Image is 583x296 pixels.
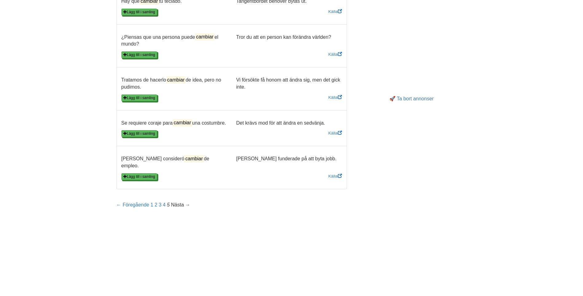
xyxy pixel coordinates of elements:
[184,155,204,162] mark: cambiar
[328,95,337,100] font: Källa
[166,76,186,83] mark: cambiar
[159,202,161,207] a: Sidan 3
[232,120,347,127] p: Det krävs mod för att ändra en sedvänja.
[117,120,232,127] p: Se requiere coraje para una costumbre.
[127,10,155,14] font: Lägg till i samling
[117,77,232,91] p: Tratamos de hacerlo de idea, pero no pudimos.
[116,202,190,209] div: Paginering
[121,173,157,180] button: Lägg till i samling
[232,34,347,41] p: Tror du att en person kan förändra världen?
[195,33,215,40] mark: cambiar
[167,202,170,207] em: Sidan 5
[328,52,337,57] font: Källa
[117,34,232,48] p: ¿Piensas que una persona puede el mundo?
[328,9,337,14] font: Källa
[173,119,192,126] mark: cambiar
[151,202,153,207] a: Sidan 1
[389,96,434,101] a: 🚀 Ta bort annonser
[232,155,347,162] p: [PERSON_NAME] funderade på att byta jobb.
[127,131,155,136] font: Lägg till i samling
[328,174,342,178] a: Källa
[328,174,337,178] font: Källa
[163,202,166,207] a: Sidan 4
[121,130,157,137] button: Lägg till i samling
[155,202,157,207] a: Sidan 2
[328,131,342,135] a: Källa
[121,9,157,15] button: Lägg till i samling
[127,174,155,179] font: Lägg till i samling
[328,95,342,100] a: Källa
[232,77,347,91] p: Vi försökte få honom att ändra sig, men det gick inte.
[171,202,190,207] span: Nästa →
[116,202,149,207] a: ← Föregående
[121,94,157,101] button: Lägg till i samling
[328,52,342,57] a: Källa
[127,53,155,57] font: Lägg till i samling
[117,155,232,170] p: [PERSON_NAME] consideró de empleo.
[328,9,342,14] a: Källa
[356,6,467,92] iframe: Reklam
[121,51,157,58] button: Lägg till i samling
[328,131,337,135] font: Källa
[127,96,155,100] font: Lägg till i samling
